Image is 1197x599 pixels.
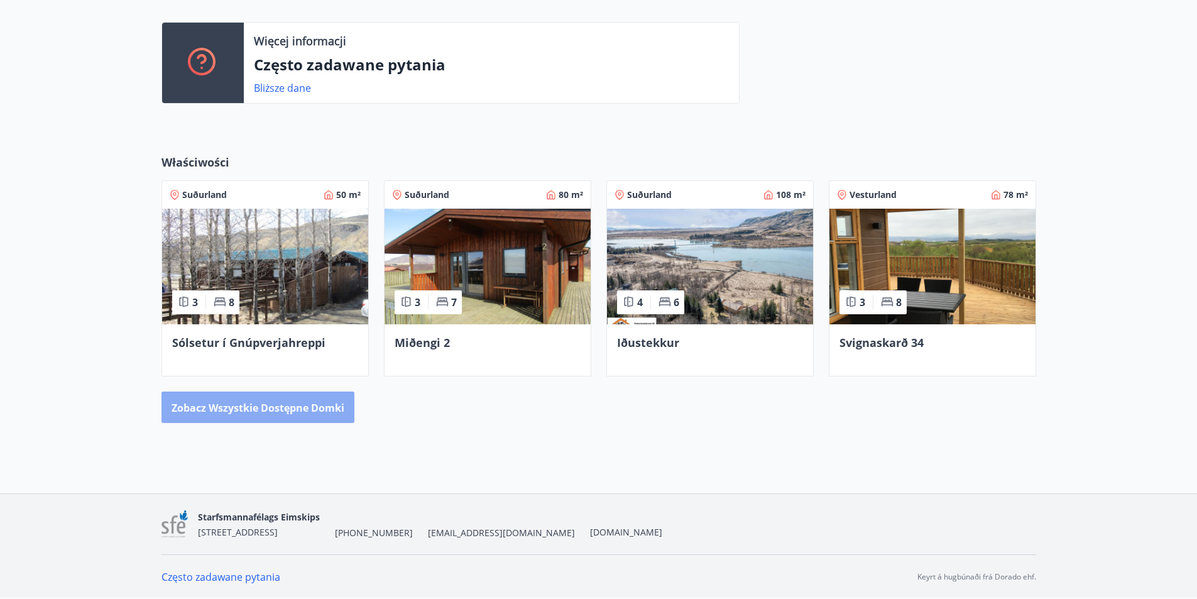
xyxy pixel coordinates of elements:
[674,295,679,309] font: 6
[335,527,413,539] font: [PHONE_NUMBER]
[590,526,662,538] a: [DOMAIN_NAME]
[182,189,227,201] font: Suðurland
[627,189,672,201] font: Suðurland
[1016,189,1028,201] font: m²
[571,189,583,201] font: m²
[896,295,902,309] font: 8
[559,189,569,201] font: 80
[385,209,591,324] img: Danie paella
[917,571,1036,582] font: Keyrt á hugbúnaði frá Dorado ehf.
[161,510,189,537] img: 7sa1LslLnpN6OqSLT7MqncsxYNiZGdZT4Qcjshc2.png
[254,33,346,48] font: Więcej informacji
[829,209,1036,324] img: Danie paella
[395,335,450,350] font: Miðengi 2
[405,189,449,201] font: Suðurland
[850,189,897,201] font: Vesturland
[254,81,311,95] font: Bliższe dane
[415,295,420,309] font: 3
[860,295,865,309] font: 3
[172,335,325,350] font: Sólsetur í Gnúpverjahreppi
[776,189,791,201] font: 108
[637,295,643,309] font: 4
[161,392,354,423] button: Zobacz wszystkie dostępne domki
[1003,189,1014,201] font: 78
[161,155,229,170] font: Właściwości
[428,527,575,539] font: [EMAIL_ADDRESS][DOMAIN_NAME]
[162,209,368,324] img: Danie paella
[198,526,278,538] font: [STREET_ADDRESS]
[607,209,813,324] img: Danie paella
[229,295,234,309] font: 8
[172,401,344,415] font: Zobacz wszystkie dostępne domki
[794,189,806,201] font: m²
[161,570,280,584] a: Często zadawane pytania
[617,335,679,350] font: Iðustekkur
[198,511,320,523] font: Starfsmannafélags Eimskips
[336,189,346,201] font: 50
[349,189,361,201] font: m²
[192,295,198,309] font: 3
[451,295,457,309] font: 7
[839,335,924,350] font: Svignaskarð 34
[254,54,445,75] font: Często zadawane pytania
